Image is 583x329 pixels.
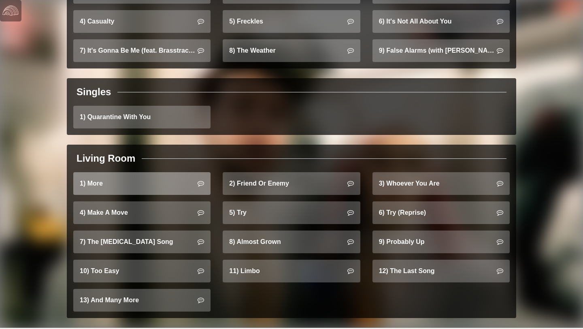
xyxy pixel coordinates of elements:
[223,10,360,33] a: 5) Freckles
[223,231,360,253] a: 8) Almost Grown
[223,201,360,224] a: 5) Try
[2,2,19,19] img: logo-white-4c48a5e4bebecaebe01ca5a9d34031cfd3d4ef9ae749242e8c4bf12ef99f53e8.png
[372,172,510,195] a: 3) Whoever You Are
[77,151,135,166] div: Living Room
[372,10,510,33] a: 6) It's Not All About You
[372,39,510,62] a: 9) False Alarms (with [PERSON_NAME])
[223,39,360,62] a: 8) The Weather
[372,231,510,253] a: 9) Probably Up
[223,260,360,282] a: 11) Limbo
[73,201,211,224] a: 4) Make A Move
[77,85,111,99] div: Singles
[73,39,211,62] a: 7) It's Gonna Be Me (feat. Brasstracks)
[73,10,211,33] a: 4) Casualty
[73,231,211,253] a: 7) The [MEDICAL_DATA] Song
[372,201,510,224] a: 6) Try (Reprise)
[73,260,211,282] a: 10) Too Easy
[73,172,211,195] a: 1) More
[372,260,510,282] a: 12) The Last Song
[223,172,360,195] a: 2) Friend Or Enemy
[73,106,211,128] a: 1) Quarantine With You
[73,289,211,312] a: 13) And Many More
